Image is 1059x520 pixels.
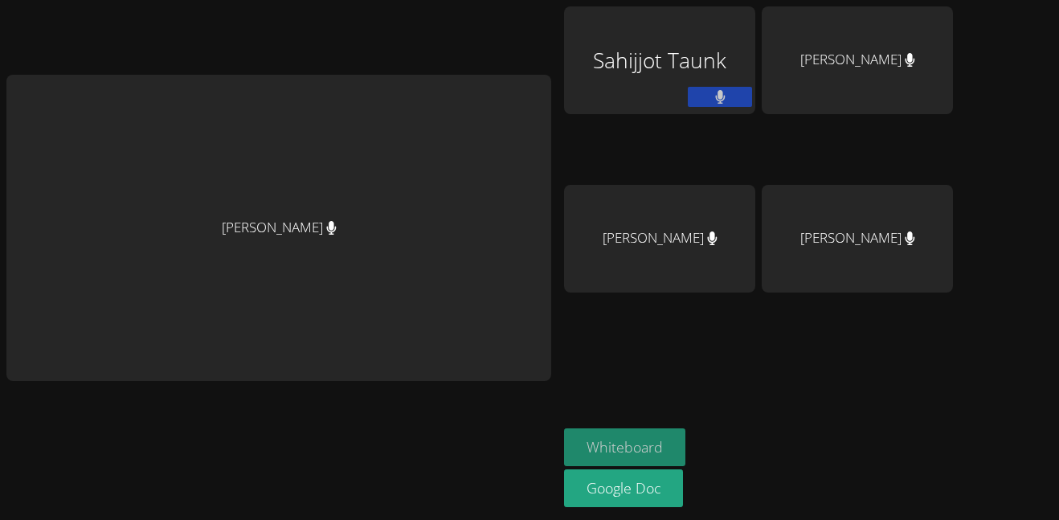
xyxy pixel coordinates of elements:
[564,6,755,114] div: Sahijjot Taunk
[564,185,755,293] div: [PERSON_NAME]
[762,6,953,114] div: [PERSON_NAME]
[564,428,685,466] button: Whiteboard
[6,75,551,382] div: [PERSON_NAME]
[762,185,953,293] div: [PERSON_NAME]
[564,469,683,507] a: Google Doc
